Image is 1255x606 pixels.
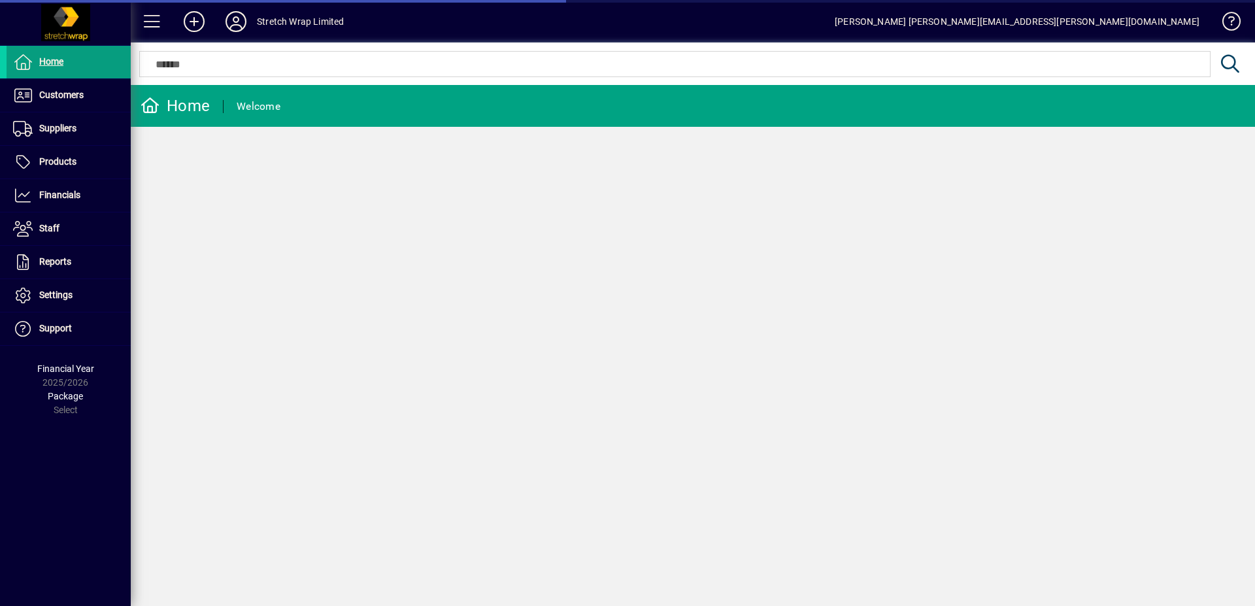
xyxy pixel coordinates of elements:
[7,312,131,345] a: Support
[48,391,83,401] span: Package
[7,146,131,178] a: Products
[7,112,131,145] a: Suppliers
[39,223,59,233] span: Staff
[7,179,131,212] a: Financials
[39,256,71,267] span: Reports
[39,190,80,200] span: Financials
[1213,3,1239,45] a: Knowledge Base
[39,156,76,167] span: Products
[257,11,344,32] div: Stretch Wrap Limited
[835,11,1199,32] div: [PERSON_NAME] [PERSON_NAME][EMAIL_ADDRESS][PERSON_NAME][DOMAIN_NAME]
[39,290,73,300] span: Settings
[39,323,72,333] span: Support
[37,363,94,374] span: Financial Year
[237,96,280,117] div: Welcome
[39,56,63,67] span: Home
[39,123,76,133] span: Suppliers
[7,79,131,112] a: Customers
[7,212,131,245] a: Staff
[215,10,257,33] button: Profile
[173,10,215,33] button: Add
[141,95,210,116] div: Home
[7,279,131,312] a: Settings
[7,246,131,278] a: Reports
[39,90,84,100] span: Customers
